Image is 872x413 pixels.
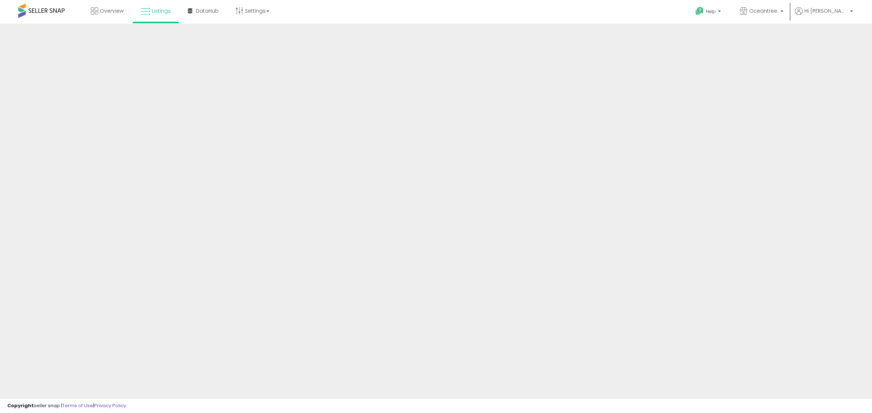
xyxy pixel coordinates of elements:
[152,7,171,15] span: Listings
[100,7,124,15] span: Overview
[196,7,219,15] span: DataHub
[690,1,728,24] a: Help
[749,7,778,15] span: Oceantree.
[695,7,704,16] i: Get Help
[804,7,848,15] span: Hi [PERSON_NAME]
[706,8,716,15] span: Help
[795,7,853,24] a: Hi [PERSON_NAME]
